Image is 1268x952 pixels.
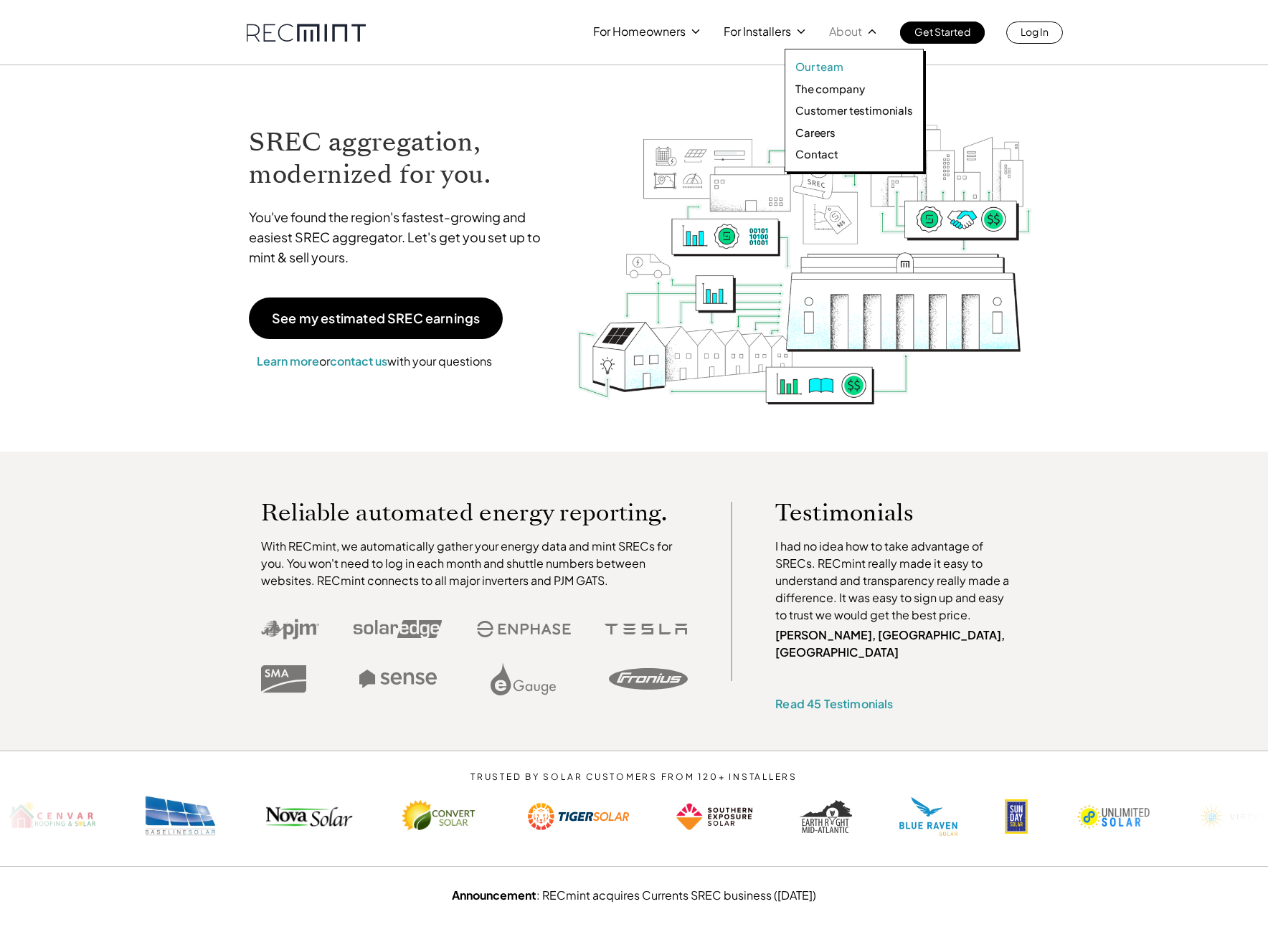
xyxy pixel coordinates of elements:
[261,502,689,523] p: Reliable automated energy reporting.
[795,147,838,161] p: Contact
[795,82,864,96] p: The company
[795,59,843,74] p: Our team
[795,103,913,118] a: Customer testimonials
[249,207,554,267] p: You've found the region's fastest-growing and easiest SREC aggregator. Let's get you set up to mi...
[427,772,841,782] p: TRUSTED BY SOLAR CUSTOMERS FROM 120+ INSTALLERS
[249,352,500,371] p: or with your questions
[775,627,1016,661] p: [PERSON_NAME], [GEOGRAPHIC_DATA], [GEOGRAPHIC_DATA]
[452,887,816,903] a: Announcement: RECmint acquires Currents SREC business ([DATE])
[775,696,893,711] a: Read 45 Testimonials
[795,147,913,161] a: Contact
[257,353,319,368] a: Learn more
[1006,22,1063,44] a: Log In
[829,22,862,42] p: About
[576,87,1033,409] img: RECmint value cycle
[452,887,536,903] strong: Announcement
[272,312,480,325] p: See my estimated SREC earnings
[795,125,913,140] a: Careers
[775,502,989,523] p: Testimonials
[724,22,791,42] p: For Installers
[1021,22,1049,42] p: Log In
[900,22,985,44] a: Get Started
[593,22,686,42] p: For Homeowners
[330,353,387,368] a: contact us
[261,538,689,589] p: With RECmint, we automatically gather your energy data and mint SRECs for you. You won't need to ...
[795,82,913,96] a: The company
[795,125,836,140] p: Careers
[249,126,554,191] h1: SREC aggregation, modernized for you.
[775,538,1016,624] p: I had no idea how to take advantage of SRECs. RECmint really made it easy to understand and trans...
[914,22,970,42] p: Get Started
[795,59,913,74] a: Our team
[249,297,503,339] a: See my estimated SREC earnings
